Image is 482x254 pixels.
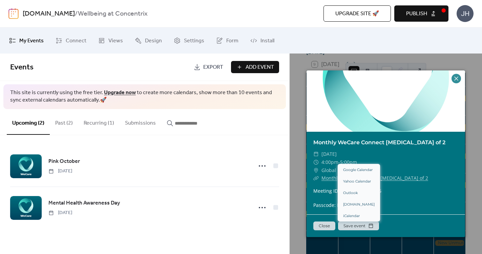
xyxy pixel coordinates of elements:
b: Wellbeing at Concentrix [78,7,148,20]
span: Events [10,60,34,75]
span: This site is currently using the free tier. to create more calendars, show more than 10 events an... [10,89,279,104]
a: [DOMAIN_NAME] [338,198,380,210]
a: Pink October [48,157,80,166]
button: Upcoming (2) [7,109,50,135]
a: Mental Health Awareness Day [48,199,120,208]
span: Add Event [246,63,274,71]
a: [DOMAIN_NAME] [23,7,75,20]
span: Outlook [343,190,358,196]
span: Install [260,36,274,46]
span: iCalendar [343,213,360,219]
a: Design [130,30,167,51]
div: ​ [313,150,319,158]
a: Yahoo Calendar [338,175,380,187]
a: Monthly WeCare Connect [MEDICAL_DATA] of 2 [313,139,445,146]
a: My Events [4,30,49,51]
span: Export [203,63,223,71]
div: ​ [313,166,319,174]
span: [DATE] [48,209,72,216]
div: Meeting ID: 237 547 966 919 5 Passcode: DR99V6TS [307,187,465,209]
a: Views [93,30,128,51]
button: Upgrade site 🚀 [323,5,391,22]
a: Settings [169,30,209,51]
div: JH [457,5,474,22]
a: Upgrade now [104,87,136,98]
button: Save event [338,221,379,230]
span: Mental Health Awareness Day [48,199,120,207]
span: Settings [184,36,204,46]
button: Past (2) [50,109,78,134]
span: Global [321,166,336,174]
span: Views [108,36,123,46]
span: Publish [406,10,427,18]
span: Design [145,36,162,46]
span: [DATE] [321,150,337,158]
span: - [338,159,340,165]
div: ​ [313,158,319,166]
span: [DOMAIN_NAME] [343,202,375,207]
a: Export [189,61,228,73]
span: 4:00pm [321,159,338,165]
span: [DATE] [48,168,72,175]
span: Connect [66,36,86,46]
b: / [75,7,78,20]
button: Recurring (1) [78,109,120,134]
a: Google Calendar [338,164,380,175]
span: Yahoo Calendar [343,179,371,184]
button: Add Event [231,61,279,73]
button: Publish [394,5,448,22]
span: Upgrade site 🚀 [335,10,379,18]
div: ​ [313,174,319,182]
span: My Events [19,36,44,46]
a: Install [245,30,279,51]
span: 5:00pm [340,159,357,165]
img: logo [8,8,19,19]
button: Submissions [120,109,161,134]
a: Connect [50,30,91,51]
button: Close [313,221,335,230]
a: Monthly WeCare Connect [MEDICAL_DATA] of 2 [321,175,428,181]
span: Form [226,36,238,46]
span: Google Calendar [343,167,373,173]
a: Form [211,30,244,51]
